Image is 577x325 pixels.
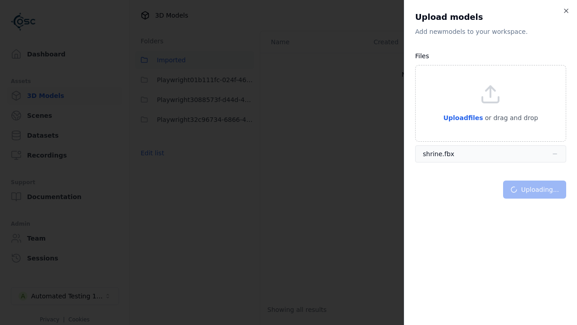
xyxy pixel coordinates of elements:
p: Add new model s to your workspace. [415,27,566,36]
div: shrine.fbx [423,149,454,158]
p: or drag and drop [483,112,538,123]
label: Files [415,52,429,60]
h2: Upload models [415,11,566,23]
span: Upload files [443,114,483,121]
